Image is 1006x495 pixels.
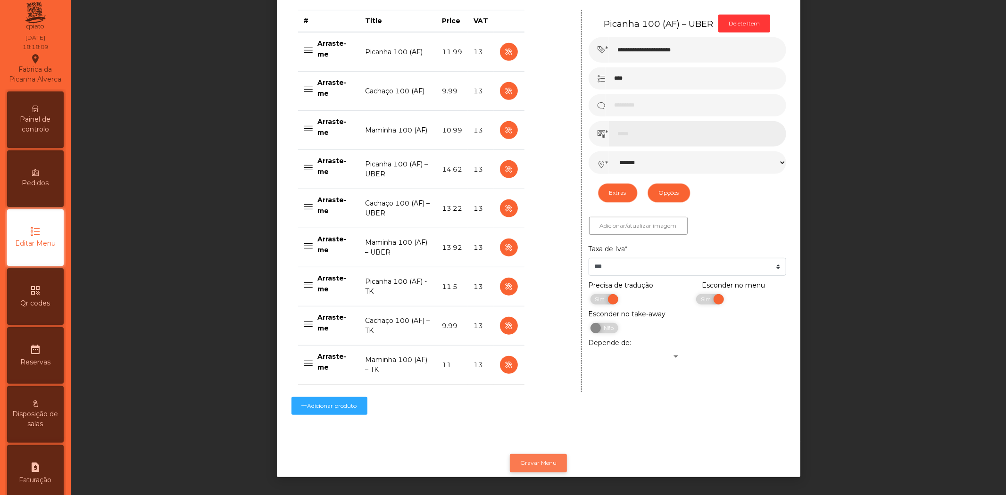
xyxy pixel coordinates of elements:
i: date_range [30,344,41,355]
td: 13 [468,346,494,385]
td: Cachaço 100 (AF) – UBER [359,189,437,228]
td: 9.99 [436,306,468,346]
h5: Picanha 100 (AF) – UBER [604,18,713,30]
td: 13 [468,189,494,228]
span: Sim [590,294,613,305]
td: 13 [468,32,494,72]
p: Arraste-me [318,77,354,99]
span: Sim [695,294,719,305]
span: Não [596,323,619,333]
i: request_page [30,462,41,473]
td: Cachaço 100 (AF) [359,72,437,111]
td: 13 [468,111,494,150]
th: Title [359,10,437,33]
th: Price [436,10,468,33]
div: 18:18:09 [23,43,48,51]
td: Maminha 100 (AF) – UBER [359,228,437,267]
span: Faturação [19,475,52,485]
td: 13 [468,267,494,306]
td: Picanha 100 (AF) – UBER [359,150,437,189]
td: Picanha 100 (AF) -TK [359,267,437,306]
i: location_on [30,53,41,65]
td: 14.62 [436,150,468,189]
th: VAT [468,10,494,33]
td: 11.99 [436,32,468,72]
p: Arraste-me [318,312,354,333]
td: 13 [468,72,494,111]
p: Arraste-me [318,116,354,138]
p: Arraste-me [318,195,354,216]
button: Adicionar/atualizar imagem [589,217,688,235]
td: 13 [468,306,494,346]
label: Esconder no menu [702,280,765,290]
span: Reservas [20,357,50,367]
span: Editar Menu [15,239,56,248]
td: 9.99 [436,72,468,111]
label: Esconder no take-away [589,309,666,319]
div: Fabrica da Picanha Alverca [8,53,63,84]
td: 13.22 [436,189,468,228]
td: 13 [468,150,494,189]
td: 10.99 [436,111,468,150]
td: Maminha 100 (AF) – TK [359,346,437,385]
td: Maminha 100 (AF) [359,111,437,150]
i: qr_code [30,285,41,296]
button: Gravar Menu [510,454,567,472]
th: # [298,10,359,33]
span: Disposição de salas [9,409,61,429]
button: Delete Item [718,15,770,33]
p: Arraste-me [318,273,354,294]
td: Cachaço 100 (AF) – TK [359,306,437,346]
label: Depende de: [589,338,632,348]
label: Taxa de Iva* [589,244,628,254]
td: 11.5 [436,267,468,306]
td: 13 [468,228,494,267]
td: Picanha 100 (AF) [359,32,437,72]
p: Arraste-me [318,156,354,177]
span: Pedidos [22,178,49,188]
div: [DATE] [25,33,45,42]
button: Opções [648,183,690,202]
label: Precisa de tradução [589,280,654,290]
button: Extras [598,183,638,202]
span: Qr codes [21,298,50,308]
td: 13.92 [436,228,468,267]
p: Arraste-me [318,234,354,255]
p: Arraste-me [318,38,354,59]
button: Adicionar produto [291,397,367,415]
span: Painel de controlo [9,115,61,134]
td: 11 [436,346,468,385]
p: Arraste-me [318,351,354,372]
